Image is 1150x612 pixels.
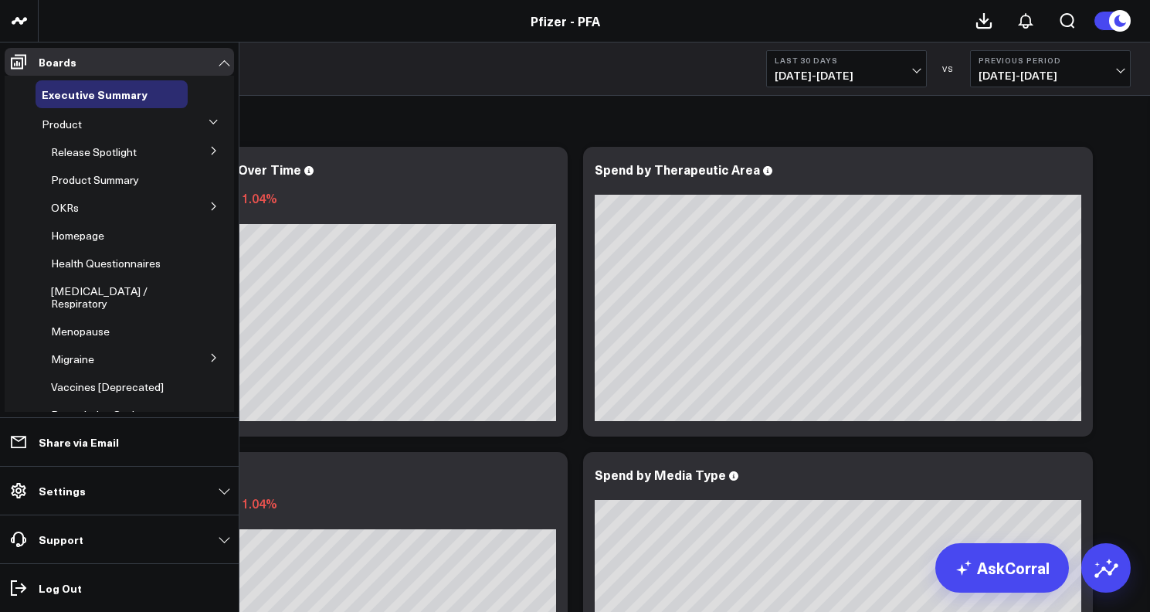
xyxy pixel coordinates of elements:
[51,407,152,422] span: Prescription Savings
[235,495,277,512] span: 11.04%
[775,56,918,65] b: Last 30 Days
[51,256,161,270] span: Health Questionnaires
[70,212,556,224] div: Previous: $693.65k
[51,353,94,365] a: Migraine
[235,189,277,206] span: 11.04%
[51,229,104,242] a: Homepage
[39,436,119,448] p: Share via Email
[42,87,148,102] span: Executive Summary
[935,64,962,73] div: VS
[595,161,760,178] div: Spend by Therapeutic Area
[51,409,152,421] a: Prescription Savings
[39,56,76,68] p: Boards
[42,117,82,131] span: Product
[51,172,139,187] span: Product Summary
[979,70,1122,82] span: [DATE] - [DATE]
[39,582,82,594] p: Log Out
[51,257,161,270] a: Health Questionnaires
[979,56,1122,65] b: Previous Period
[51,381,164,393] a: Vaccines [Deprecated]
[51,325,110,338] a: Menopause
[775,70,918,82] span: [DATE] - [DATE]
[595,466,726,483] div: Spend by Media Type
[70,517,556,529] div: Previous: $693.65k
[51,144,137,159] span: Release Spotlight
[935,543,1069,593] a: AskCorral
[42,118,82,131] a: Product
[531,12,600,29] a: Pfizer - PFA
[51,228,104,243] span: Homepage
[51,146,137,158] a: Release Spotlight
[970,50,1131,87] button: Previous Period[DATE]-[DATE]
[39,484,86,497] p: Settings
[51,202,79,214] a: OKRs
[51,174,139,186] a: Product Summary
[42,88,148,100] a: Executive Summary
[51,324,110,338] span: Menopause
[5,574,234,602] a: Log Out
[51,200,79,215] span: OKRs
[766,50,927,87] button: Last 30 Days[DATE]-[DATE]
[51,285,188,310] a: [MEDICAL_DATA] / Respiratory
[51,352,94,366] span: Migraine
[51,379,164,394] span: Vaccines [Deprecated]
[39,533,83,546] p: Support
[51,284,148,311] span: [MEDICAL_DATA] / Respiratory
